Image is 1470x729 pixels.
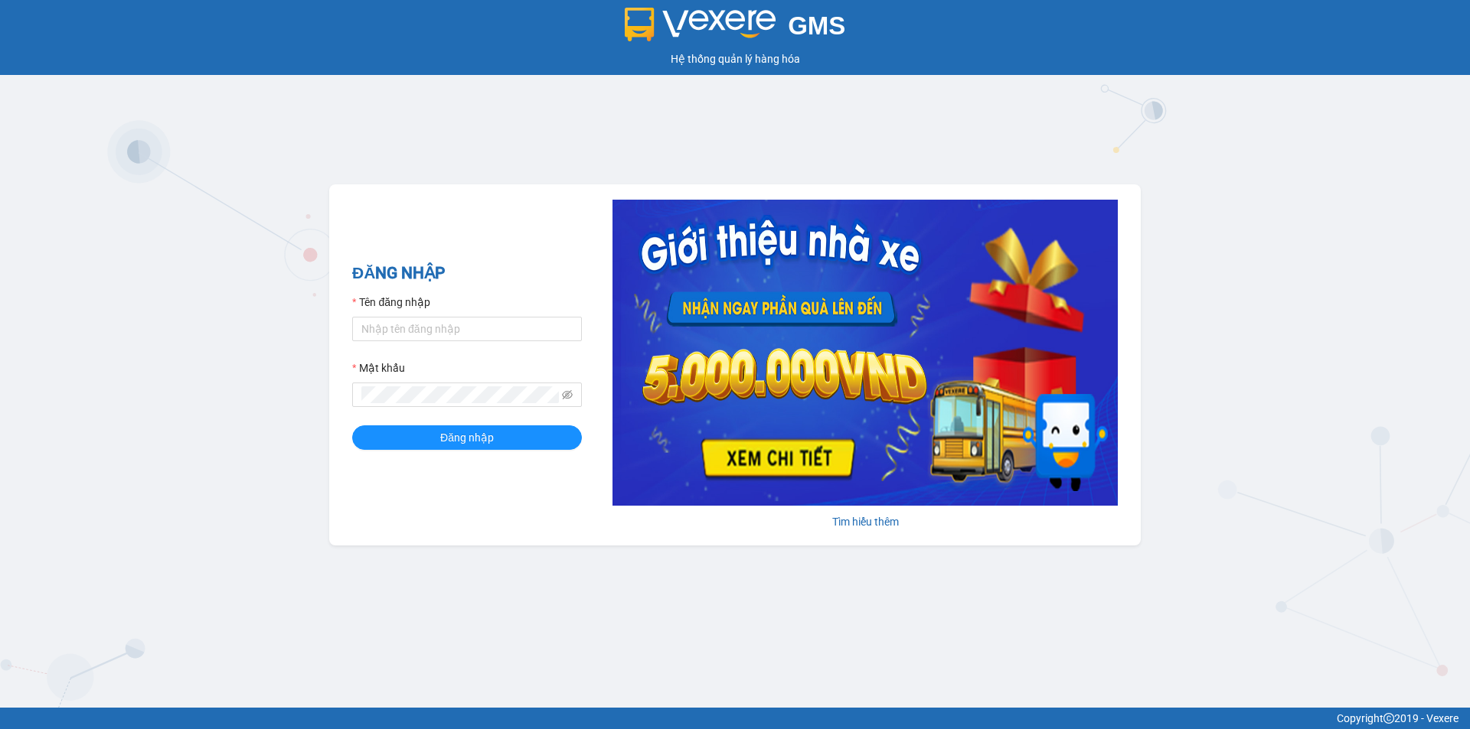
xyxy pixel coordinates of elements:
div: Copyright 2019 - Vexere [11,710,1459,727]
span: eye-invisible [562,389,573,400]
div: Tìm hiểu thêm [612,513,1118,530]
img: logo 2 [625,8,776,41]
h2: ĐĂNG NHẬP [352,261,582,286]
span: GMS [788,11,845,40]
input: Tên đăng nhập [352,317,582,341]
img: banner-0 [612,200,1118,506]
label: Tên đăng nhập [352,294,430,311]
div: Hệ thống quản lý hàng hóa [4,50,1466,67]
span: Đăng nhập [440,429,494,446]
input: Mật khẩu [361,386,559,403]
label: Mật khẩu [352,360,405,376]
span: copyright [1383,713,1394,724]
button: Đăng nhập [352,425,582,450]
a: GMS [625,23,846,35]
